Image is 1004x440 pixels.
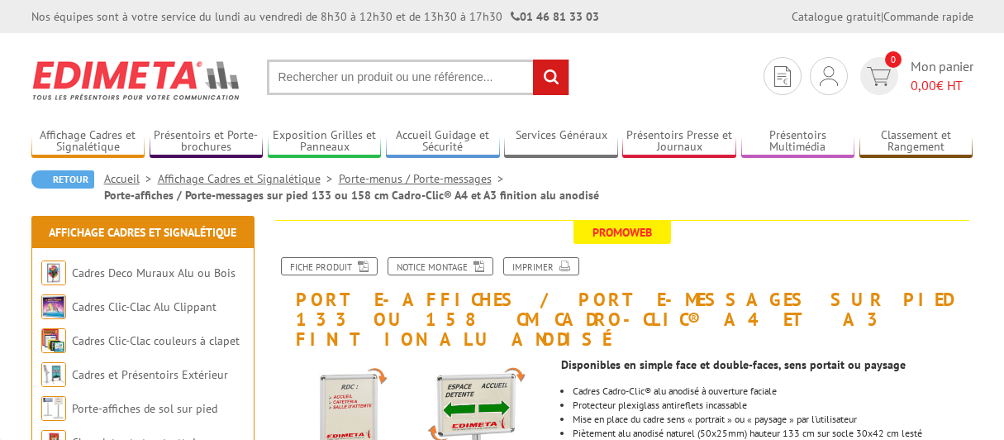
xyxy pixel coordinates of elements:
[72,401,217,416] a: Porte-affiches de sol sur pied
[339,171,510,186] a: Porte-menus / Porte-messages
[41,294,66,319] img: Cadres Clic-Clac Alu Clippant
[741,128,855,155] a: Présentoirs Multimédia
[573,428,973,438] li: Piètement alu anodisé naturel (50x25mm) hauteur 133 cm sur socle 30x42 cm lesté
[41,261,66,285] img: Cadres Deco Muraux Alu ou Bois
[504,128,618,155] a: Services Généraux
[388,257,493,275] a: Notice Montage
[533,60,569,95] input: rechercher
[158,171,339,186] a: Affichage Cadres et Signalétique
[41,362,66,387] img: Cadres et Présentoirs Extérieur
[820,66,838,86] img: devis rapide
[792,8,973,25] div: |
[911,77,936,93] span: 0,00
[792,9,881,24] a: Catalogue gratuit
[911,76,973,95] span: € HT
[885,51,902,68] span: 0
[267,60,569,95] input: Rechercher un produit ou une référence...
[49,225,236,240] a: Affichage Cadres et Signalétique
[573,221,671,244] span: Promoweb
[511,9,599,24] strong: 01 46 81 33 03
[911,57,973,95] span: Mon panier
[503,257,579,275] a: Imprimer
[72,333,240,348] a: Cadres Clic-Clac couleurs à clapet
[561,360,973,370] div: Disponibles en simple face et double-faces, sens portait ou paysage
[31,170,94,189] a: Retour
[72,265,236,280] a: Cadres Deco Muraux Alu ou Bois
[622,128,736,155] a: Présentoirs Presse et Journaux
[104,171,158,186] a: Accueil
[883,9,973,24] a: Commande rapide
[72,299,217,314] a: Cadres Clic-Clac Alu Clippant
[104,187,599,203] li: Porte-affiches / Porte-messages sur pied 133 ou 158 cm Cadro-Clic® A4 et A3 finition alu anodisé
[774,66,791,87] img: devis rapide
[573,414,973,424] li: Mise en place du cadre sens « portrait » ou « paysage » par l’utilisateur
[856,57,973,95] a: devis rapide 0 Mon panier 0,00€ HT
[573,386,973,396] li: Cadres Cadro-Clic® alu anodisé à ouverture faciale
[867,67,891,86] img: devis rapide
[281,257,378,275] a: Fiche produit
[31,50,242,111] img: Edimeta
[41,328,66,353] img: Cadres Clic-Clac couleurs à clapet
[859,128,973,155] a: Classement et Rangement
[31,128,145,155] a: Affichage Cadres et Signalétique
[72,367,228,382] a: Cadres et Présentoirs Extérieur
[268,128,382,155] a: Exposition Grilles et Panneaux
[573,400,973,410] li: Protecteur plexiglass antireflets incassable
[31,8,599,25] div: Nos équipes sont à votre service du lundi au vendredi de 8h30 à 12h30 et de 13h30 à 17h30
[41,396,66,421] img: Porte-affiches de sol sur pied
[386,128,500,155] a: Accueil Guidage et Sécurité
[150,128,264,155] a: Présentoirs et Porte-brochures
